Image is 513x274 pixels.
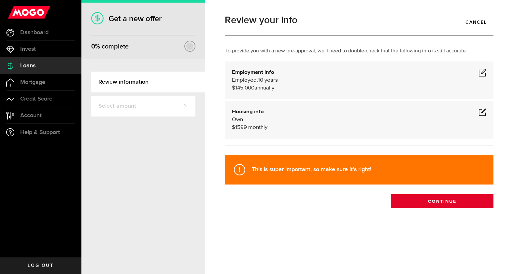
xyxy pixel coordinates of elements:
strong: This is super important, so make sure it's right! [252,166,371,173]
span: 10 years [258,77,278,83]
b: Employment info [232,70,274,75]
button: Continue [391,194,493,208]
span: Log out [28,263,53,268]
b: Housing info [232,109,264,115]
span: 1599 [235,125,247,130]
span: 0 [91,43,95,50]
span: Invest [20,46,36,52]
p: To provide you with a new pre-approval, we'll need to double-check that the following info is sti... [225,47,493,55]
span: Own [232,117,243,122]
span: Account [20,113,42,118]
button: Open LiveChat chat widget [5,3,25,22]
div: % complete [91,41,129,52]
span: monthly [248,125,267,130]
span: annually [254,85,274,91]
h1: Get a new offer [91,14,195,23]
a: Review information [91,72,205,92]
a: Select amount [91,96,195,116]
h1: Review your info [225,15,493,25]
span: Employed [232,77,257,83]
span: Mortgage [20,79,45,85]
span: , [257,77,258,83]
a: Cancel [459,15,493,29]
span: Credit Score [20,96,52,102]
span: $ [232,125,235,130]
span: $145,000 [232,85,254,91]
span: Help & Support [20,130,60,135]
span: Dashboard [20,30,49,35]
span: Loans [20,63,36,69]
